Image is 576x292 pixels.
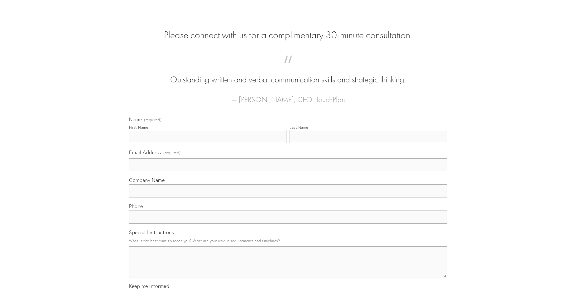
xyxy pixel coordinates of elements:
span: Special Instructions [129,229,174,235]
span: Company Name [129,177,165,183]
figcaption: — [PERSON_NAME], CEO, TouchPlan [139,86,437,106]
blockquote: Outstanding written and verbal communication skills and strategic thinking. [139,62,437,86]
p: What is the best time to reach you? What are your unique requirements and timelines? [129,237,447,245]
h2: Please connect with us for a complimentary 30-minute consultation. [129,29,447,41]
span: Phone [129,203,143,209]
span: Name [129,116,142,123]
span: “ [139,62,437,74]
span: Keep me informed [129,283,169,289]
span: Email Address [129,149,161,155]
div: First Name [129,125,148,130]
span: (required) [144,118,161,122]
div: Last Name [290,125,308,130]
span: (required) [163,149,181,157]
